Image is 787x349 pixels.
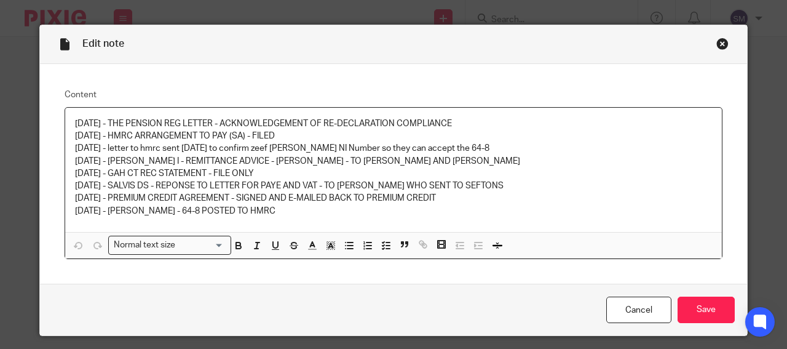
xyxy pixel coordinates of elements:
p: [DATE] - HMRC ARRANGEMENT TO PAY (SA) - FILED [75,130,712,142]
p: [DATE] - THE PENSION REG LETTER - ACKNOWLEDGEMENT OF RE-DECLARATION COMPLIANCE [75,118,712,130]
p: [DATE] - PREMIUM CREDIT AGREEMENT - SIGNED AND E-MAILED BACK TO PREMIUM CREDIT [75,192,712,204]
span: Edit note [82,39,124,49]
input: Save [678,297,735,323]
p: [DATE] - [PERSON_NAME] - 64-8 POSTED TO HMRC [75,205,712,217]
div: Search for option [108,236,231,255]
label: Content [65,89,722,101]
p: [DATE] - SALVIS DS - REPONSE TO LETTER FOR PAYE AND VAT - TO [PERSON_NAME] WHO SENT TO SEFTONS [75,180,712,192]
div: Close this dialog window [716,38,729,50]
p: [DATE] - letter to hmrc sent [DATE] to confirm zeef [PERSON_NAME] NI Number so they can accept th... [75,142,712,154]
p: [DATE] - [PERSON_NAME] I - REMITTANCE ADVICE - [PERSON_NAME] - TO [PERSON_NAME] AND [PERSON_NAME] [75,155,712,167]
input: Search for option [180,239,224,252]
a: Cancel [606,297,671,323]
p: [DATE] - GAH CT REC STATEMENT - FILE ONLY [75,167,712,180]
span: Normal text size [111,239,178,252]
